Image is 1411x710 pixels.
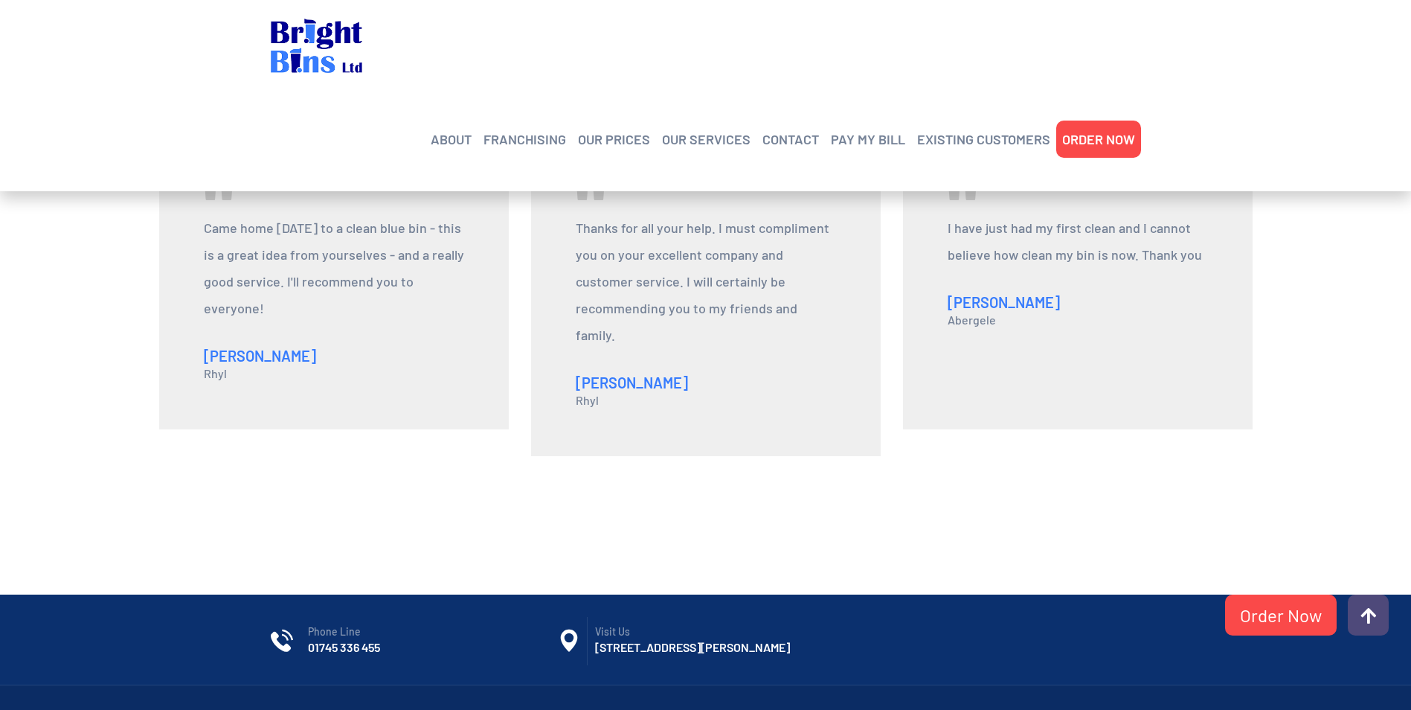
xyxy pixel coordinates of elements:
[576,374,836,391] h4: [PERSON_NAME]
[762,128,819,150] a: CONTACT
[483,128,566,150] a: FRANCHISING
[948,293,1208,311] h4: [PERSON_NAME]
[948,196,1208,214] div: "
[578,128,650,150] a: OUR PRICES
[948,214,1208,268] p: I have just had my first clean and I cannot believe how clean my bin is now. Thank you
[308,624,558,639] span: Phone Line
[662,128,751,150] a: OUR SERVICES
[576,196,836,214] div: "
[576,214,836,348] p: Thanks for all your help. I must compliment you on your excellent company and customer service. I...
[831,128,905,150] a: PAY MY BILL
[948,311,1208,329] span: Abergele
[1062,128,1135,150] a: ORDER NOW
[1225,595,1337,636] a: Order Now
[204,196,464,214] div: "
[595,639,845,656] h6: [STREET_ADDRESS][PERSON_NAME]
[204,347,464,365] h4: [PERSON_NAME]
[595,624,845,639] span: Visit Us
[204,365,464,383] span: Rhyl
[917,128,1050,150] a: EXISTING CUSTOMERS
[308,639,380,656] a: 01745 336 455
[204,214,464,322] p: Came home [DATE] to a clean blue bin - this is a great idea from yourselves - and a really good s...
[431,128,472,150] a: ABOUT
[576,391,836,409] span: Rhyl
